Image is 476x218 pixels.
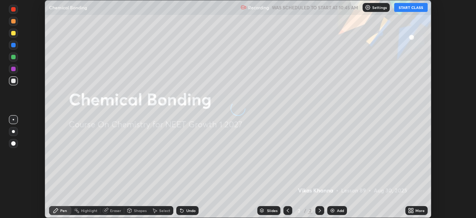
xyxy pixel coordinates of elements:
div: Undo [186,209,196,212]
img: class-settings-icons [365,4,371,10]
p: Settings [372,6,387,9]
button: START CLASS [394,3,428,12]
div: Slides [267,209,277,212]
img: recording.375f2c34.svg [241,4,247,10]
div: Highlight [81,209,97,212]
div: 2 [308,207,312,214]
div: / [304,208,306,213]
div: Shapes [134,209,147,212]
div: 2 [295,208,303,213]
div: Pen [60,209,67,212]
div: More [415,209,425,212]
div: Add [337,209,344,212]
p: Chemical Bonding [49,4,87,10]
div: Eraser [110,209,121,212]
p: Recording [248,5,269,10]
div: Select [159,209,170,212]
h5: WAS SCHEDULED TO START AT 10:45 AM [272,4,358,11]
img: add-slide-button [329,208,335,214]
